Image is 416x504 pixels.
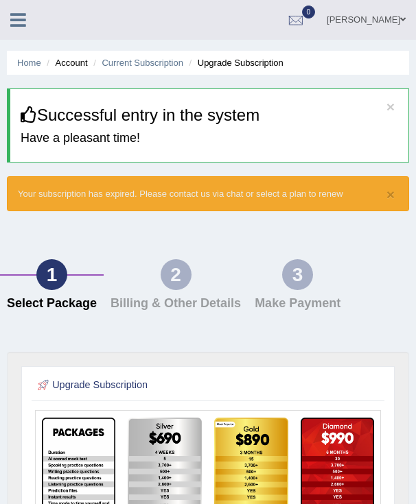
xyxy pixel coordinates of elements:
[17,58,41,68] a: Home
[7,176,409,211] div: Your subscription has expired. Please contact us via chat or select a plan to renew
[102,58,183,68] a: Current Subscription
[111,297,241,311] h4: Billing & Other Details
[161,259,192,290] div: 2
[302,5,316,19] span: 0
[386,99,395,114] button: ×
[186,56,284,69] li: Upgrade Subscription
[35,376,250,394] h2: Upgrade Subscription
[43,56,87,69] li: Account
[282,259,313,290] div: 3
[255,297,340,311] h4: Make Payment
[21,106,398,124] h3: Successful entry in the system
[7,297,97,311] h4: Select Package
[36,259,67,290] div: 1
[386,187,395,202] button: ×
[21,132,398,145] h4: Have a pleasant time!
